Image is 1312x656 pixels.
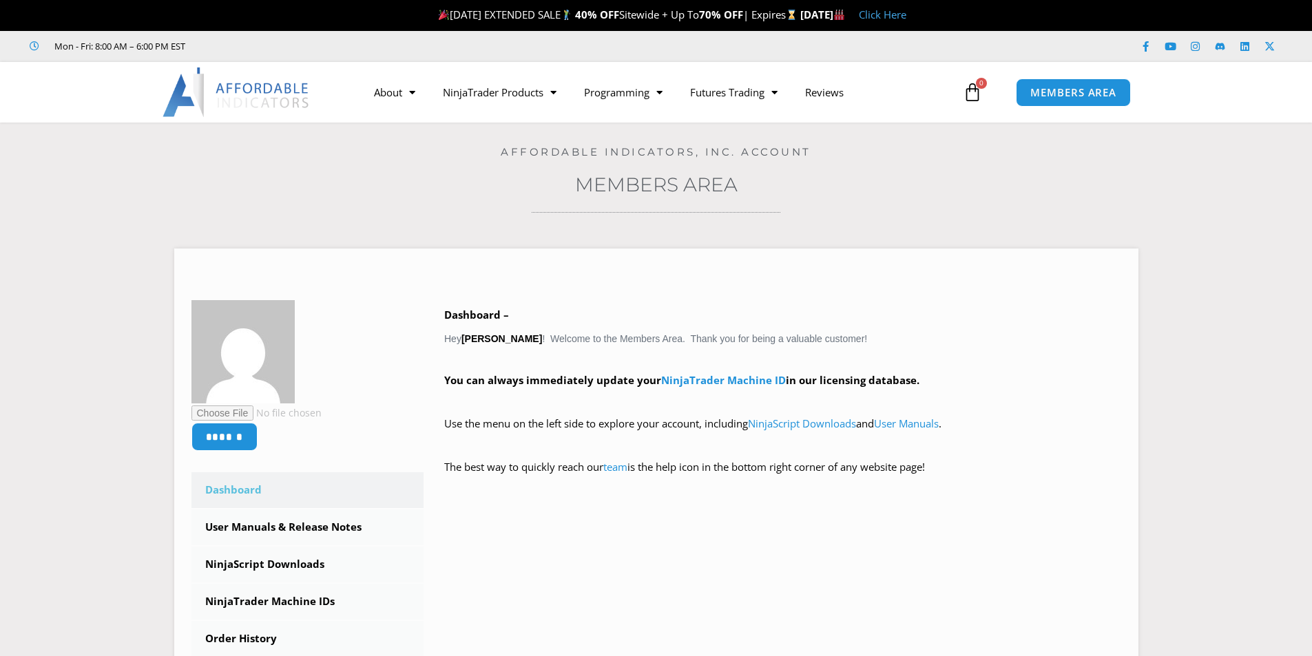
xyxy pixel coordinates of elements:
[163,67,311,117] img: LogoAI | Affordable Indicators – NinjaTrader
[444,308,509,321] b: Dashboard –
[748,416,856,430] a: NinjaScript Downloads
[191,584,424,620] a: NinjaTrader Machine IDs
[791,76,857,108] a: Reviews
[575,8,619,21] strong: 40% OFF
[191,547,424,582] a: NinjaScript Downloads
[1030,87,1116,98] span: MEMBERS AREA
[444,414,1121,453] p: Use the menu on the left side to explore your account, including and .
[435,8,800,21] span: [DATE] EXTENDED SALE Sitewide + Up To | Expires
[439,10,449,20] img: 🎉
[800,8,845,21] strong: [DATE]
[699,8,743,21] strong: 70% OFF
[444,373,919,387] strong: You can always immediately update your in our licensing database.
[205,39,411,53] iframe: Customer reviews powered by Trustpilot
[360,76,429,108] a: About
[561,10,572,20] img: 🏌️‍♂️
[360,76,959,108] nav: Menu
[191,472,424,508] a: Dashboard
[603,460,627,474] a: team
[942,72,1003,112] a: 0
[191,300,295,403] img: a203a9d3046d1a1a0ff7c8666bd8d6ce8b1485f1bfeb301a8517a754f8151570
[976,78,987,89] span: 0
[661,373,786,387] a: NinjaTrader Machine ID
[461,333,542,344] strong: [PERSON_NAME]
[859,8,906,21] a: Click Here
[575,173,738,196] a: Members Area
[191,509,424,545] a: User Manuals & Release Notes
[834,10,844,20] img: 🏭
[444,458,1121,496] p: The best way to quickly reach our is the help icon in the bottom right corner of any website page!
[787,10,797,20] img: ⌛
[874,416,939,430] a: User Manuals
[570,76,676,108] a: Programming
[444,306,1121,496] div: Hey ! Welcome to the Members Area. Thank you for being a valuable customer!
[501,145,811,158] a: Affordable Indicators, Inc. Account
[676,76,791,108] a: Futures Trading
[429,76,570,108] a: NinjaTrader Products
[51,38,185,54] span: Mon - Fri: 8:00 AM – 6:00 PM EST
[1016,78,1131,107] a: MEMBERS AREA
